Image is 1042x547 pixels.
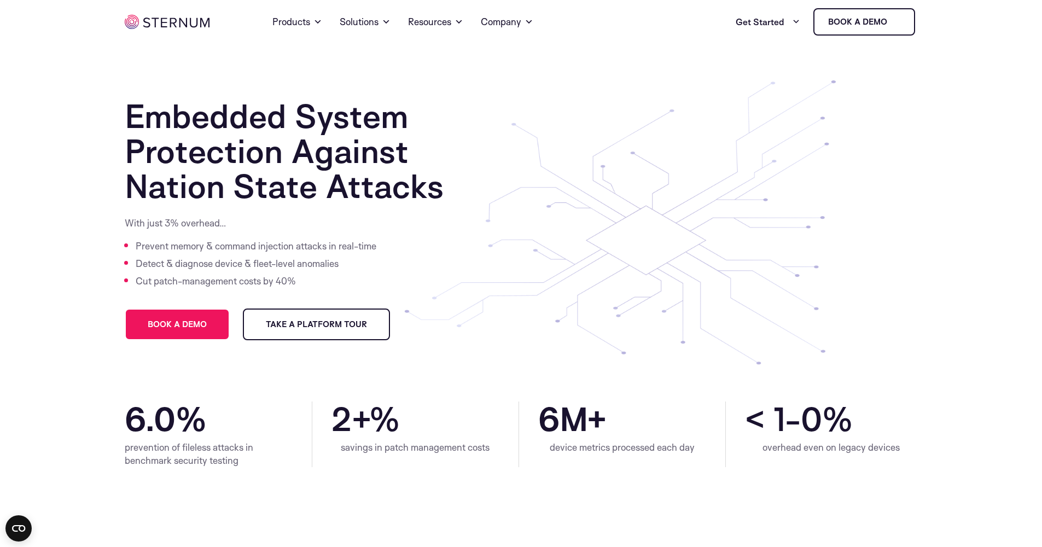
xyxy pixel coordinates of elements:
[352,401,499,437] span: +%
[125,98,499,203] h1: Embedded System Protection Against Nation State Attacks
[272,2,322,42] a: Products
[822,401,917,437] span: %
[745,401,801,437] span: < 1-
[745,441,917,454] div: overhead even on legacy devices
[331,401,352,437] span: 2
[538,401,560,437] span: 6
[136,237,379,255] li: Prevent memory & command injection attacks in real-time
[176,401,293,437] span: %
[125,441,293,467] div: prevention of fileless attacks in benchmark security testing
[892,18,900,26] img: sternum iot
[340,2,391,42] a: Solutions
[243,309,390,340] a: Take a Platform Tour
[125,217,379,230] p: With just 3% overhead…
[408,2,463,42] a: Resources
[136,255,379,272] li: Detect & diagnose device & fleet-level anomalies
[266,321,367,328] span: Take a Platform Tour
[481,2,533,42] a: Company
[538,441,706,454] div: device metrics processed each day
[560,401,706,437] span: M+
[5,515,32,542] button: Open CMP widget
[148,321,207,328] span: Book a demo
[331,441,499,454] div: savings in patch management costs
[813,8,915,36] a: Book a demo
[125,15,209,29] img: sternum iot
[736,11,800,33] a: Get Started
[136,272,379,290] li: Cut patch-management costs by 40%
[801,401,822,437] span: 0
[125,309,230,340] a: Book a demo
[125,401,176,437] span: 6.0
